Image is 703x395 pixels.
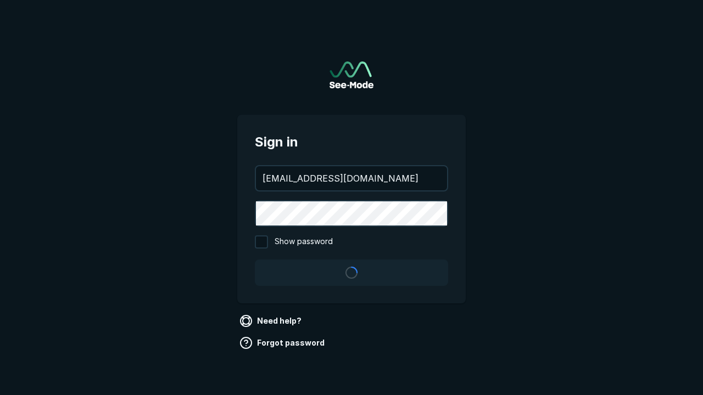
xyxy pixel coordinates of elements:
a: Need help? [237,312,306,330]
img: See-Mode Logo [330,61,373,88]
a: Forgot password [237,334,329,352]
a: Go to sign in [330,61,373,88]
span: Show password [275,235,333,249]
input: your@email.com [256,166,447,190]
span: Sign in [255,132,448,152]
